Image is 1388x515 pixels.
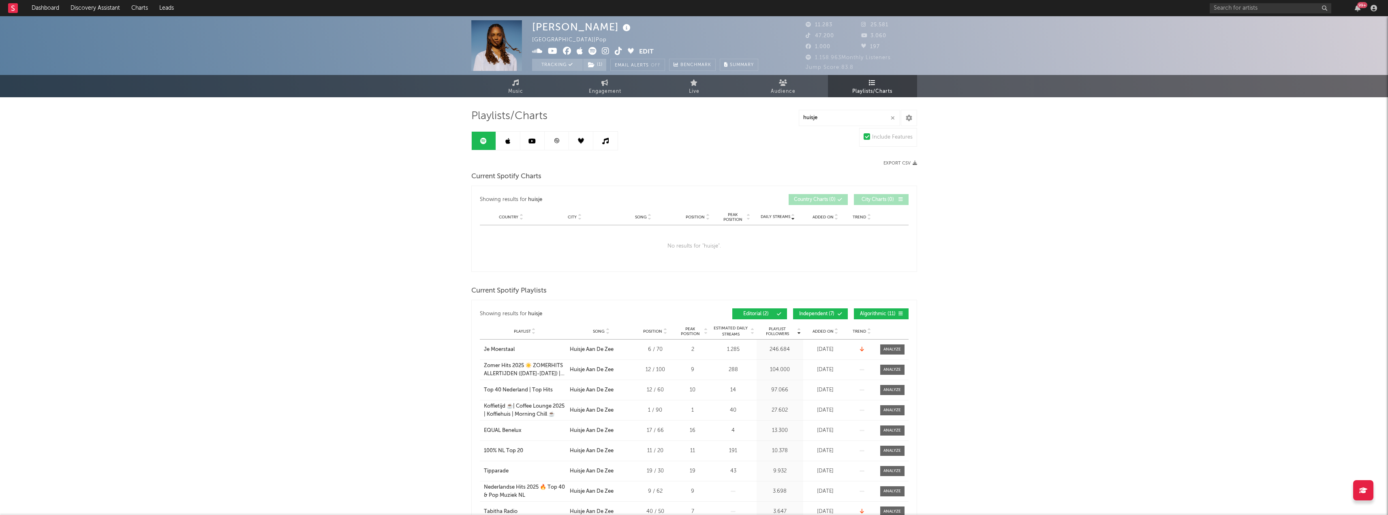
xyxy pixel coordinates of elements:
[854,308,909,319] button: Algorithmic(11)
[484,427,522,435] div: EQUAL Benelux
[793,308,848,319] button: Independent(7)
[484,386,566,394] a: Top 40 Nederland | Top Hits
[583,59,607,71] span: ( 1 )
[514,329,531,334] span: Playlist
[859,197,896,202] span: City Charts ( 0 )
[720,59,758,71] button: Summary
[771,87,796,96] span: Audience
[484,467,566,475] a: Tipparade
[637,447,674,455] div: 11 / 20
[637,346,674,354] div: 6 / 70
[806,55,891,60] span: 1.158.963 Monthly Listeners
[484,427,566,435] a: EQUAL Benelux
[759,346,801,354] div: 246.684
[853,329,866,334] span: Trend
[669,59,716,71] a: Benchmark
[678,467,708,475] div: 19
[560,75,650,97] a: Engagement
[759,447,801,455] div: 10.378
[678,366,708,374] div: 9
[813,329,834,334] span: Added On
[484,447,566,455] a: 100% NL Top 20
[759,427,801,435] div: 13.300
[854,194,909,205] button: City Charts(0)
[859,312,896,316] span: Algorithmic ( 11 )
[1357,2,1367,8] div: 99 +
[528,309,542,319] div: huisje
[651,63,661,68] em: Off
[798,312,836,316] span: Independent ( 7 )
[484,467,509,475] div: Tipparade
[732,308,787,319] button: Editorial(2)
[637,487,674,496] div: 9 / 62
[678,386,708,394] div: 10
[637,406,674,415] div: 1 / 90
[861,33,886,38] span: 3.060
[570,366,614,374] div: Huisje Aan De Zee
[637,386,674,394] div: 12 / 60
[799,110,900,126] input: Search Playlists/Charts
[678,487,708,496] div: 9
[712,447,755,455] div: 191
[805,386,846,394] div: [DATE]
[805,447,846,455] div: [DATE]
[712,366,755,374] div: 288
[589,87,621,96] span: Engagement
[480,225,909,267] div: No results for " huisje ".
[570,487,614,496] div: Huisje Aan De Zee
[759,406,801,415] div: 27.602
[678,427,708,435] div: 16
[484,362,566,378] div: Zomer Hits 2025 ☀️ ZOMERHITS ALLERTIJDEN ([DATE]-[DATE]) | SUMMER HITS COLLECTION ([DATE]-[DATE])
[528,195,542,205] div: huisje
[678,447,708,455] div: 11
[593,329,605,334] span: Song
[480,308,694,319] div: Showing results for
[484,447,523,455] div: 100% NL Top 20
[872,132,913,142] div: Include Features
[689,87,699,96] span: Live
[480,194,694,205] div: Showing results for
[759,487,801,496] div: 3.698
[570,406,614,415] div: Huisje Aan De Zee
[805,487,846,496] div: [DATE]
[805,346,846,354] div: [DATE]
[570,427,614,435] div: Huisje Aan De Zee
[650,75,739,97] a: Live
[805,467,846,475] div: [DATE]
[635,215,647,220] span: Song
[583,59,606,71] button: (1)
[738,312,775,316] span: Editorial ( 2 )
[852,87,892,96] span: Playlists/Charts
[639,47,654,57] button: Edit
[680,60,711,70] span: Benchmark
[484,346,566,354] a: Je Moerstaal
[637,427,674,435] div: 17 / 66
[853,215,866,220] span: Trend
[805,427,846,435] div: [DATE]
[712,427,755,435] div: 4
[813,215,834,220] span: Added On
[471,111,548,121] span: Playlists/Charts
[712,406,755,415] div: 40
[806,65,853,70] span: Jump Score: 83.8
[570,386,614,394] div: Huisje Aan De Zee
[484,483,566,499] div: Nederlandse Hits 2025 🔥 Top 40 & Pop Muziek NL
[759,366,801,374] div: 104.000
[712,325,750,338] span: Estimated Daily Streams
[686,215,705,220] span: Position
[678,346,708,354] div: 2
[508,87,523,96] span: Music
[1210,3,1331,13] input: Search for artists
[678,327,703,336] span: Peak Position
[861,44,880,49] span: 197
[568,215,577,220] span: City
[712,467,755,475] div: 43
[712,386,755,394] div: 14
[720,212,746,222] span: Peak Position
[730,63,754,67] span: Summary
[637,366,674,374] div: 12 / 100
[499,215,518,220] span: Country
[761,214,790,220] span: Daily Streams
[471,286,547,296] span: Current Spotify Playlists
[610,59,665,71] button: Email AlertsOff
